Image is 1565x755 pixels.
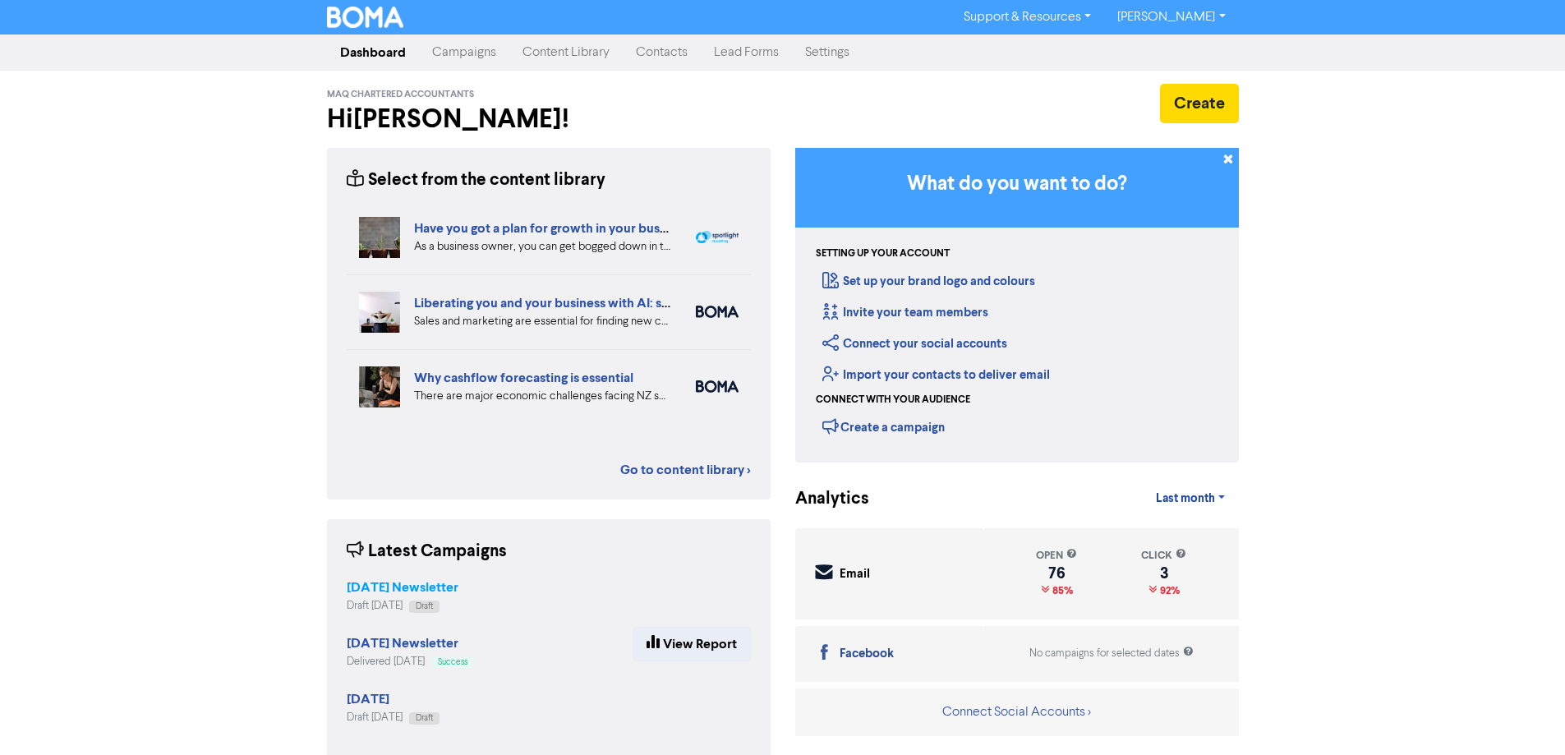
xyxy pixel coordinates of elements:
div: Sales and marketing are essential for finding new customers but eat into your business time. We e... [414,313,671,330]
div: Delivered [DATE] [347,654,474,670]
button: Connect Social Accounts > [941,702,1092,723]
a: Import your contacts to deliver email [822,367,1050,383]
strong: [DATE] Newsletter [347,635,458,651]
a: Have you got a plan for growth in your business? [414,220,695,237]
a: Campaigns [419,36,509,69]
span: Last month [1156,491,1215,506]
div: Setting up your account [816,246,950,261]
img: boma [696,380,739,393]
div: Getting Started in BOMA [795,148,1239,463]
a: View Report [633,627,751,661]
a: Dashboard [327,36,419,69]
div: No campaigns for selected dates [1029,646,1194,661]
img: boma [696,306,739,318]
div: There are major economic challenges facing NZ small business. How can detailed cashflow forecasti... [414,388,671,405]
a: [DATE] [347,693,389,707]
strong: [DATE] Newsletter [347,579,458,596]
div: Draft [DATE] [347,710,440,725]
span: Success [438,658,467,666]
div: Connect with your audience [816,393,970,407]
div: 3 [1141,567,1186,580]
span: 92% [1157,584,1180,597]
a: Connect your social accounts [822,336,1007,352]
a: Settings [792,36,863,69]
a: [DATE] Newsletter [347,638,458,651]
a: Support & Resources [951,4,1104,30]
button: Create [1160,84,1239,123]
div: Select from the content library [347,168,605,193]
div: Latest Campaigns [347,539,507,564]
a: Content Library [509,36,623,69]
a: Why cashflow forecasting is essential [414,370,633,386]
a: [PERSON_NAME] [1104,4,1238,30]
h2: Hi [PERSON_NAME] ! [327,104,771,135]
img: BOMA Logo [327,7,404,28]
div: Email [840,565,870,584]
a: Invite your team members [822,305,988,320]
div: Analytics [795,486,849,512]
strong: [DATE] [347,691,389,707]
div: open [1036,548,1077,564]
img: spotlight [696,231,739,244]
span: Draft [416,714,433,722]
div: Facebook [840,645,894,664]
span: Draft [416,602,433,610]
h3: What do you want to do? [820,173,1214,196]
a: Last month [1143,482,1238,515]
a: Set up your brand logo and colours [822,274,1035,289]
div: As a business owner, you can get bogged down in the demands of day-to-day business. We can help b... [414,238,671,256]
div: click [1141,548,1186,564]
a: [DATE] Newsletter [347,582,458,595]
div: Draft [DATE] [347,598,458,614]
a: Lead Forms [701,36,792,69]
a: Contacts [623,36,701,69]
iframe: Chat Widget [1483,676,1565,755]
span: 85% [1049,584,1073,597]
span: MAQ Chartered Accountants [327,89,474,100]
a: Liberating you and your business with AI: sales and marketing [414,295,771,311]
div: Create a campaign [822,414,945,439]
a: Go to content library > [620,460,751,480]
div: 76 [1036,567,1077,580]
